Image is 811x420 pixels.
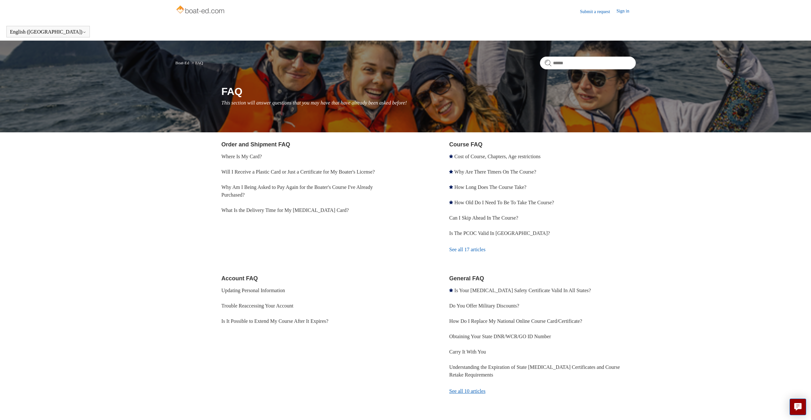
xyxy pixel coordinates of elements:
[222,275,258,282] a: Account FAQ
[449,141,482,148] a: Course FAQ
[790,399,806,415] button: Live chat
[449,275,484,282] a: General FAQ
[449,349,486,354] a: Carry It With You
[454,169,536,175] a: Why Are There Timers On The Course?
[616,8,636,15] a: Sign in
[222,303,293,308] a: Trouble Reaccessing Your Account
[449,200,453,204] svg: Promoted article
[222,318,329,324] a: Is It Possible to Extend My Course After It Expires?
[449,334,551,339] a: Obtaining Your State DNR/WCR/GO ID Number
[540,57,636,69] input: Search
[10,29,86,35] button: English ([GEOGRAPHIC_DATA])
[454,200,554,205] a: How Old Do I Need To Be To Take The Course?
[449,288,453,292] svg: Promoted article
[449,154,453,158] svg: Promoted article
[222,184,373,198] a: Why Am I Being Asked to Pay Again for the Boater's Course I've Already Purchased?
[222,207,349,213] a: What Is the Delivery Time for My [MEDICAL_DATA] Card?
[454,154,541,159] a: Cost of Course, Chapters, Age restrictions
[190,60,203,65] li: FAQ
[175,4,226,17] img: Boat-Ed Help Center home page
[175,60,189,65] a: Boat-Ed
[222,99,636,107] p: This section will answer questions that you may have that have already been asked before!
[449,170,453,174] svg: Promoted article
[222,84,636,99] h1: FAQ
[222,169,375,175] a: Will I Receive a Plastic Card or Just a Certificate for My Boater's License?
[449,241,636,258] a: See all 17 articles
[222,141,290,148] a: Order and Shipment FAQ
[454,184,526,190] a: How Long Does The Course Take?
[449,364,620,377] a: Understanding the Expiration of State [MEDICAL_DATA] Certificates and Course Retake Requirements
[449,303,519,308] a: Do You Offer Military Discounts?
[454,288,591,293] a: Is Your [MEDICAL_DATA] Safety Certificate Valid In All States?
[580,8,616,15] a: Submit a request
[175,60,191,65] li: Boat-Ed
[449,215,518,221] a: Can I Skip Ahead In The Course?
[222,288,285,293] a: Updating Personal Information
[449,185,453,189] svg: Promoted article
[222,154,262,159] a: Where Is My Card?
[449,383,636,400] a: See all 10 articles
[449,318,582,324] a: How Do I Replace My National Online Course Card/Certificate?
[449,230,550,236] a: Is The PCOC Valid In [GEOGRAPHIC_DATA]?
